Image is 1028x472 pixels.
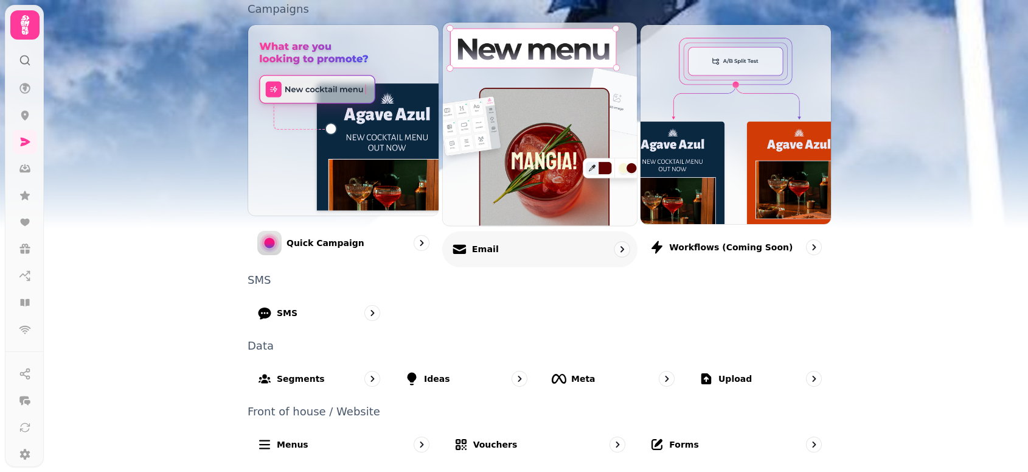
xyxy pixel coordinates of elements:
[287,237,364,249] p: Quick Campaign
[248,24,439,265] a: Quick CampaignQuick Campaign
[248,4,832,15] p: Campaigns
[277,439,308,451] p: Menus
[808,373,820,385] svg: go to
[433,12,647,236] img: Email
[248,361,390,396] a: Segments
[277,373,325,385] p: Segments
[366,307,378,319] svg: go to
[513,373,526,385] svg: go to
[640,24,832,265] a: Workflows (coming soon)Workflows (coming soon)
[640,427,832,462] a: Forms
[661,373,673,385] svg: go to
[471,243,498,255] p: Email
[641,25,831,224] img: Workflows (coming soon)
[395,361,537,396] a: Ideas
[248,275,832,286] p: SMS
[669,439,698,451] p: Forms
[248,427,439,462] a: Menus
[808,439,820,451] svg: go to
[571,373,596,385] p: Meta
[689,361,832,396] a: Upload
[444,427,636,462] a: Vouchers
[611,439,623,451] svg: go to
[277,307,297,319] p: SMS
[669,241,793,253] p: Workflows (coming soon)
[616,243,628,255] svg: go to
[248,406,832,417] p: Front of house / Website
[248,295,390,331] a: SMS
[542,361,684,396] a: Meta
[442,22,637,267] a: EmailEmail
[473,439,518,451] p: Vouchers
[248,25,439,216] img: Quick Campaign
[415,439,428,451] svg: go to
[808,241,820,253] svg: go to
[366,373,378,385] svg: go to
[415,237,428,249] svg: go to
[248,340,832,351] p: Data
[718,373,752,385] p: Upload
[424,373,450,385] p: Ideas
